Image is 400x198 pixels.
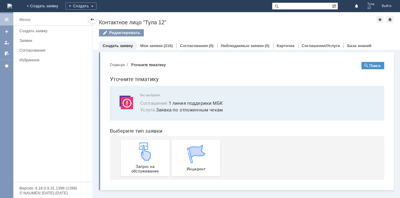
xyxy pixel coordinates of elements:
button: Главная [5,5,20,10]
div: Скрыть меню [89,16,96,23]
span: Заявка по отложенным чекам [35,49,272,56]
div: Добавить в избранное [376,16,384,23]
a: Перейти на домашнюю страницу [7,4,12,9]
div: (0) [209,43,214,48]
a: Создать заявку [17,26,91,36]
span: Тула [367,2,375,6]
a: Создать заявку [103,43,133,48]
a: Заявки [17,36,91,45]
div: Версия: 4.18.0.9.31.1398 (1398) [19,186,86,190]
a: Запрос на обслуживание [16,83,64,119]
div: Согласования [19,48,89,53]
button: Соглашение:1 линия поддержки МБК [35,43,118,50]
div: Заявки [19,38,89,43]
div: Меню [19,16,31,23]
a: Мои заявки [2,38,12,47]
span: 12 [367,6,375,10]
span: Услуга : [35,50,51,56]
button: Поиск [256,5,279,12]
a: База знаний [347,43,371,48]
span: Расширенный поиск [332,3,338,9]
a: Соглашения/Услуги [302,43,340,48]
div: (0) [265,43,269,48]
img: get23c147a1b4124cbfa18e19f2abec5e8f [31,85,49,104]
a: Мои заявки [140,43,163,48]
span: Соглашение : [35,43,64,49]
a: Карточка [277,43,294,48]
div: © NAUMEN [DATE]-[DATE] [19,191,86,195]
a: Создать заявку [2,27,12,36]
div: Создать [66,2,97,10]
img: svg%3E [12,36,30,54]
div: Контактное лицо "Тула 12" [99,19,376,26]
img: get067d4ba7cf7247ad92597448b2db9300 [82,88,100,106]
span: Вы выбрали: [35,36,272,40]
a: Согласования [180,43,208,48]
a: Инцидент [67,83,115,119]
div: Сделать домашней страницей [386,16,394,23]
div: (216) [164,43,173,48]
span: Инцидент [69,110,114,114]
header: Выберите тип заявки [5,71,279,77]
div: Избранное [19,58,82,62]
a: Наблюдаемые заявки [221,43,264,48]
span: Запрос на обслуживание [18,107,63,116]
div: Создать заявку [19,29,89,33]
a: Мои согласования [2,49,12,58]
a: Согласования [17,46,91,55]
div: Уточните тематику [26,5,61,10]
img: logo [7,4,12,9]
h1: Уточните тематику [5,18,279,26]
